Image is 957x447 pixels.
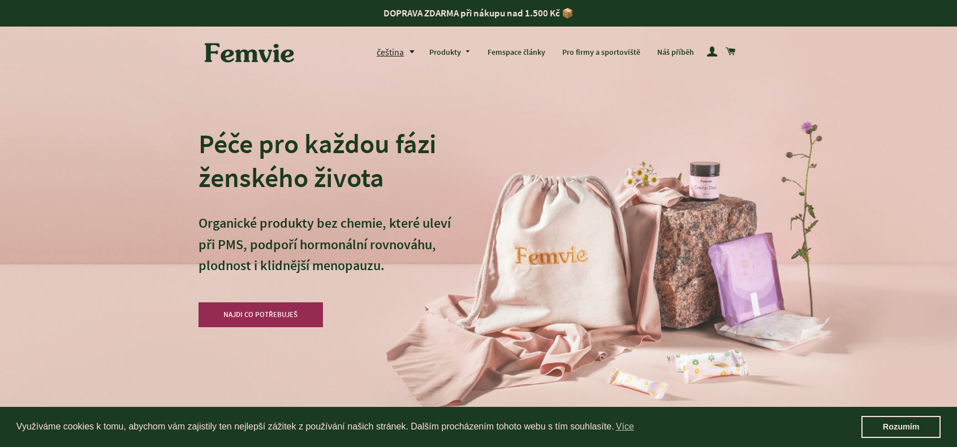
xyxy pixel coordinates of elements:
[421,38,480,67] a: Produkty
[614,418,636,435] a: learn more about cookies
[199,212,451,297] p: Organické produkty bez chemie, které uleví při PMS, podpoří hormonální rovnováhu, plodnost i klid...
[16,418,861,435] span: Využíváme cookies k tomu, abychom vám zajistily ten nejlepší zážitek z používání našich stránek. ...
[199,35,300,70] img: Femvie
[649,38,702,67] a: Náš příběh
[199,127,451,194] h2: Péče pro každou fázi ženského života
[554,38,649,67] a: Pro firmy a sportoviště
[199,302,323,327] a: NAJDI CO POTŘEBUJEŠ
[377,45,421,60] button: čeština
[861,416,941,439] a: dismiss cookie message
[479,38,554,67] a: Femspace články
